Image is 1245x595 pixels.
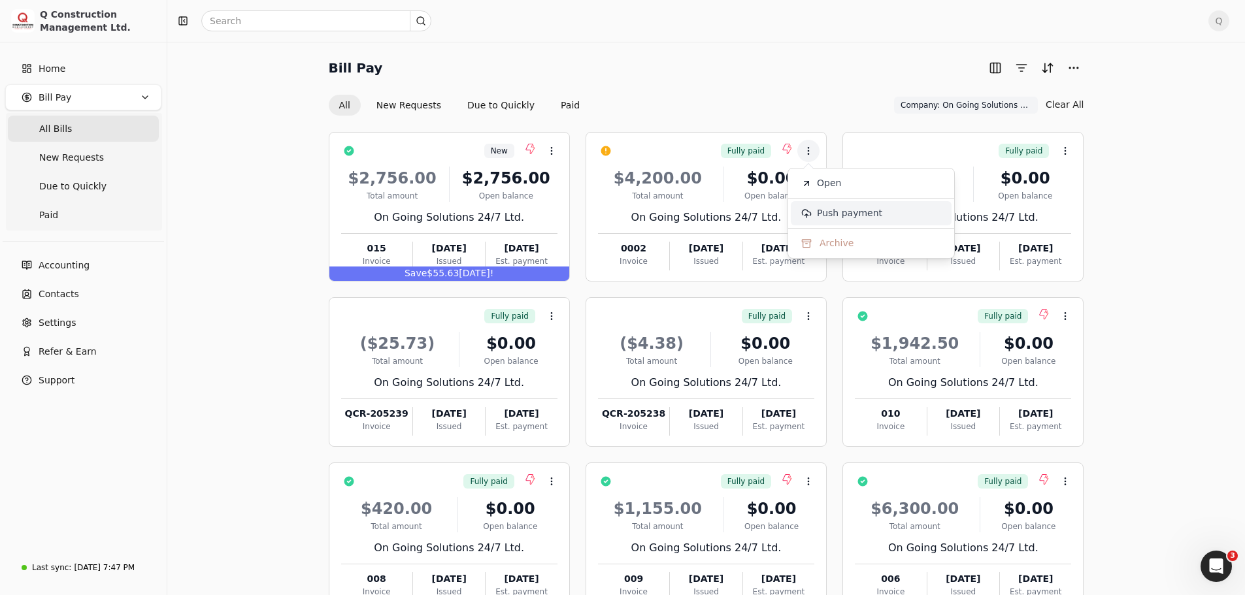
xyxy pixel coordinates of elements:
[1037,57,1058,78] button: Sort
[329,57,383,78] h2: Bill Pay
[817,206,882,220] span: Push payment
[39,208,58,222] span: Paid
[201,10,431,31] input: Search
[39,316,76,330] span: Settings
[729,190,814,202] div: Open balance
[855,540,1071,556] div: On Going Solutions 24/7 Ltd.
[39,62,65,76] span: Home
[743,572,814,586] div: [DATE]
[716,332,814,355] div: $0.00
[984,475,1021,487] span: Fully paid
[743,255,814,267] div: Est. payment
[329,95,591,116] div: Invoice filter options
[491,145,508,157] span: New
[748,310,786,322] span: Fully paid
[598,521,718,532] div: Total amount
[465,332,557,355] div: $0.00
[457,95,545,116] button: Due to Quickly
[341,332,454,355] div: ($25.73)
[5,84,161,110] button: Bill Pay
[743,407,814,421] div: [DATE]
[39,374,75,387] span: Support
[341,497,452,521] div: $420.00
[1208,10,1229,31] span: Q
[927,242,999,255] div: [DATE]
[329,95,361,116] button: All
[5,310,161,336] a: Settings
[927,572,999,586] div: [DATE]
[1201,551,1232,582] iframe: Intercom live chat
[463,521,557,532] div: Open balance
[341,210,557,225] div: On Going Solutions 24/7 Ltd.
[341,375,557,391] div: On Going Solutions 24/7 Ltd.
[455,167,557,190] div: $2,756.00
[1005,145,1042,157] span: Fully paid
[1046,94,1084,115] button: Clear All
[486,255,557,267] div: Est. payment
[855,210,1071,225] div: On Going Solutions 24/7 Ltd.
[1000,255,1071,267] div: Est. payment
[598,210,814,225] div: On Going Solutions 24/7 Ltd.
[5,281,161,307] a: Contacts
[598,190,718,202] div: Total amount
[1000,572,1071,586] div: [DATE]
[341,242,412,255] div: 015
[8,116,159,142] a: All Bills
[670,421,742,432] div: Issued
[1000,421,1071,432] div: Est. payment
[1227,551,1238,561] span: 3
[927,421,999,432] div: Issued
[855,355,974,367] div: Total amount
[39,287,79,301] span: Contacts
[341,190,444,202] div: Total amount
[550,95,590,116] button: Paid
[598,572,669,586] div: 009
[8,202,159,228] a: Paid
[598,167,718,190] div: $4,200.00
[986,332,1071,355] div: $0.00
[5,252,161,278] a: Accounting
[855,167,968,190] div: ($29.74)
[486,242,557,255] div: [DATE]
[979,190,1071,202] div: Open balance
[413,572,485,586] div: [DATE]
[727,145,765,157] span: Fully paid
[855,421,926,432] div: Invoice
[5,367,161,393] button: Support
[341,355,454,367] div: Total amount
[855,375,1071,391] div: On Going Solutions 24/7 Ltd.
[413,255,485,267] div: Issued
[8,173,159,199] a: Due to Quickly
[598,421,669,432] div: Invoice
[1000,242,1071,255] div: [DATE]
[986,521,1071,532] div: Open balance
[341,421,412,432] div: Invoice
[1000,407,1071,421] div: [DATE]
[743,421,814,432] div: Est. payment
[1063,57,1084,78] button: More
[979,167,1071,190] div: $0.00
[463,497,557,521] div: $0.00
[341,167,444,190] div: $2,756.00
[986,497,1071,521] div: $0.00
[598,355,706,367] div: Total amount
[413,242,485,255] div: [DATE]
[855,255,926,267] div: Invoice
[817,176,841,190] span: Open
[486,572,557,586] div: [DATE]
[341,572,412,586] div: 008
[470,475,507,487] span: Fully paid
[40,8,156,34] div: Q Construction Management Ltd.
[927,407,999,421] div: [DATE]
[32,562,71,573] div: Last sync:
[729,521,814,532] div: Open balance
[598,407,669,421] div: QCR-205238
[329,266,569,281] div: $55.63
[39,259,90,272] span: Accounting
[413,421,485,432] div: Issued
[405,268,427,278] span: Save
[984,310,1021,322] span: Fully paid
[598,332,706,355] div: ($4.38)
[39,122,72,136] span: All Bills
[670,255,742,267] div: Issued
